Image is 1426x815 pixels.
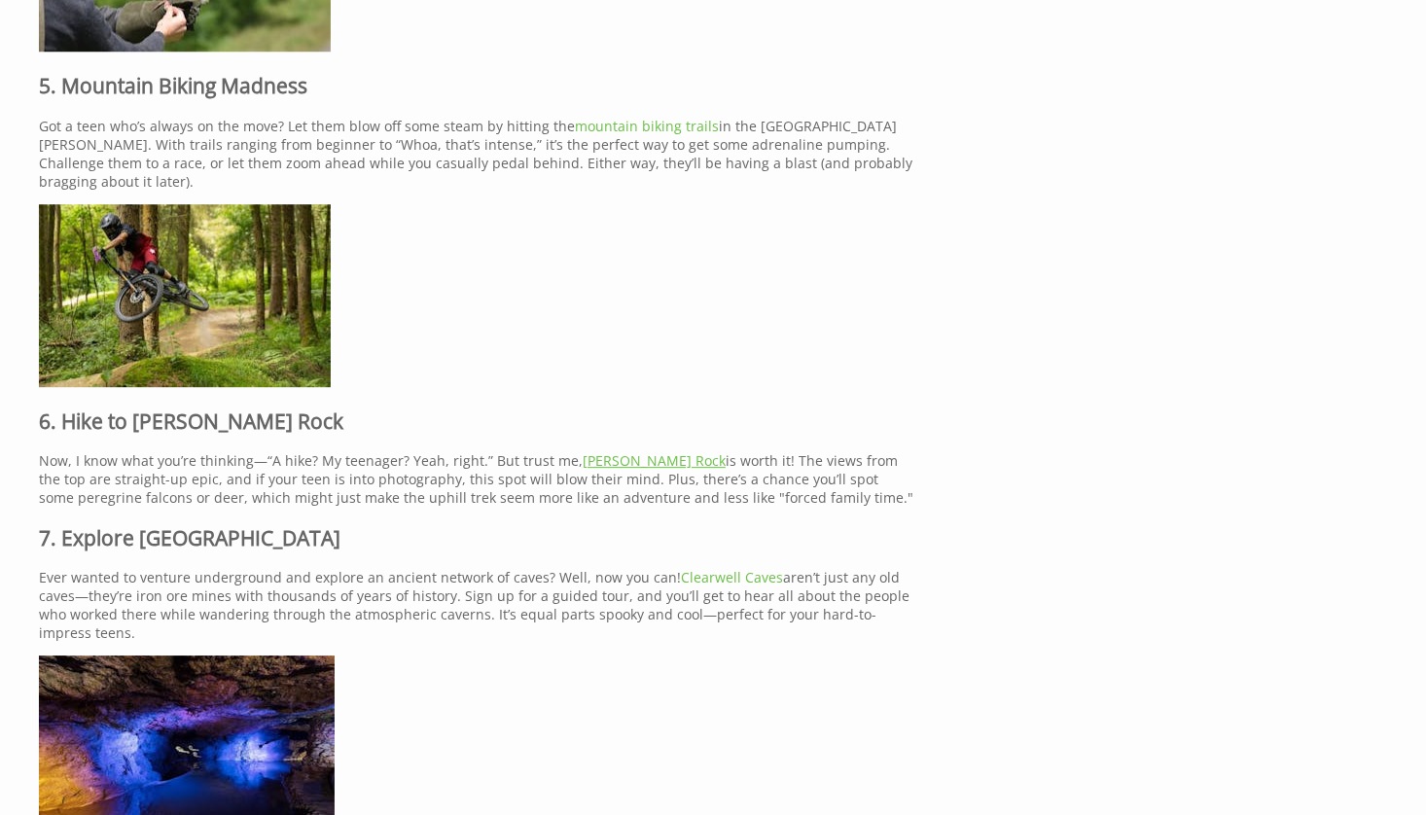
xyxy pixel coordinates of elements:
a: Clearwell Caves [681,568,783,586]
p: Got a teen who’s always on the move? Let them blow off some steam by hitting the in the [GEOGRAPH... [39,117,914,191]
a: mountain biking trails [575,117,719,135]
h2: 6. Hike to [PERSON_NAME] Rock [39,407,914,435]
a: [PERSON_NAME] Rock [583,451,726,470]
h2: 7. Explore [GEOGRAPHIC_DATA] [39,524,914,551]
p: Now, I know what you’re thinking—“A hike? My teenager? Yeah, right.” But trust me, is worth it! T... [39,451,914,507]
h2: 5. Mountain Biking Madness [39,72,914,99]
p: Ever wanted to venture underground and explore an ancient network of caves? Well, now you can! ar... [39,568,914,642]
